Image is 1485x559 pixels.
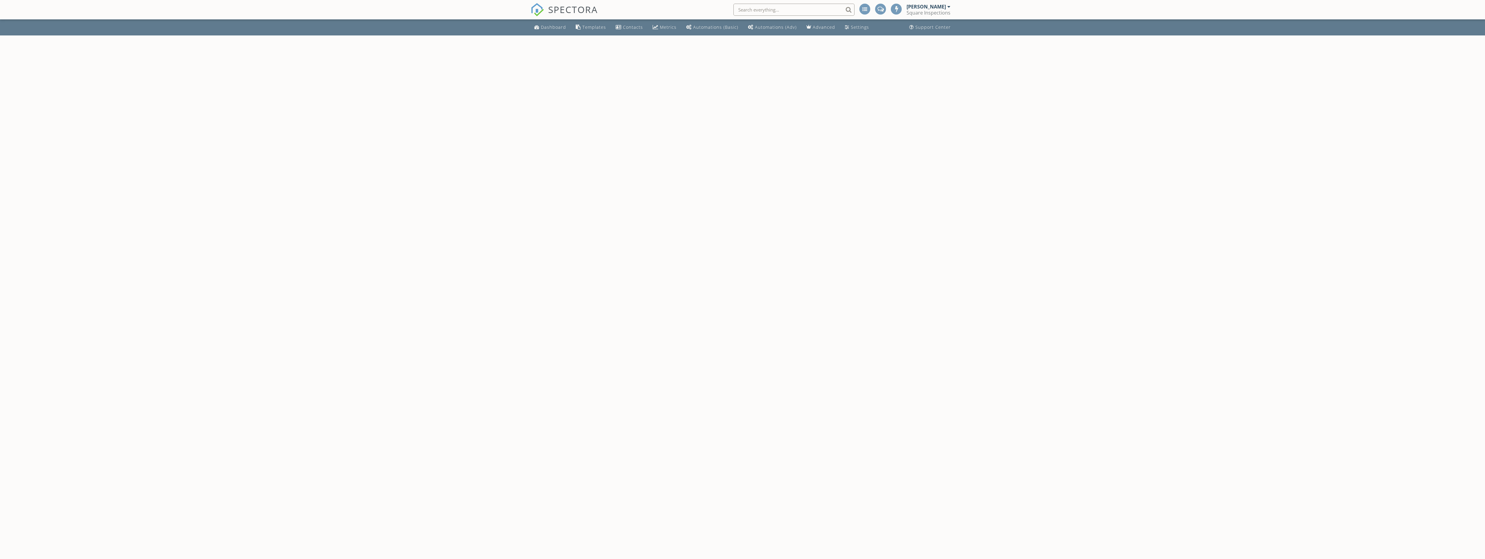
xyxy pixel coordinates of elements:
[684,22,741,33] a: Automations (Basic)
[693,24,738,30] div: Automations (Basic)
[813,24,835,30] div: Advanced
[907,22,953,33] a: Support Center
[851,24,869,30] div: Settings
[804,22,838,33] a: Advanced
[733,4,854,16] input: Search everything...
[573,22,608,33] a: Templates
[582,24,606,30] div: Templates
[907,4,946,10] div: [PERSON_NAME]
[531,8,598,21] a: SPECTORA
[842,22,871,33] a: Settings
[548,3,598,16] span: SPECTORA
[613,22,645,33] a: Contacts
[755,24,797,30] div: Automations (Adv)
[531,3,544,16] img: The Best Home Inspection Software - Spectora
[532,22,568,33] a: Dashboard
[915,24,951,30] div: Support Center
[541,24,566,30] div: Dashboard
[623,24,643,30] div: Contacts
[907,10,950,16] div: Square Inspections
[746,22,799,33] a: Automations (Advanced)
[650,22,679,33] a: Metrics
[660,24,677,30] div: Metrics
